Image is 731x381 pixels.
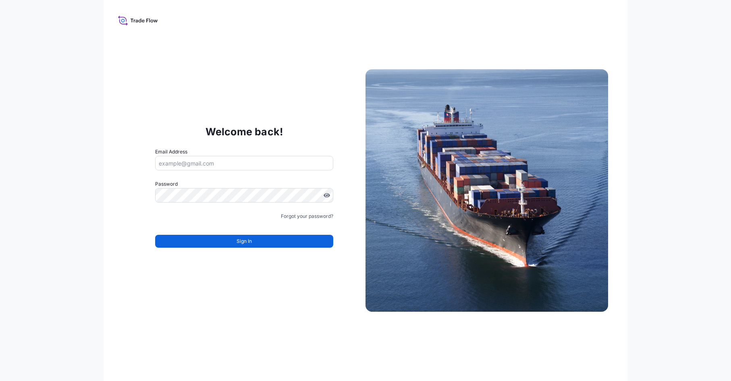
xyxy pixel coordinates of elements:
[206,125,283,138] p: Welcome back!
[155,180,333,188] label: Password
[324,192,330,199] button: Show password
[281,212,333,220] a: Forgot your password?
[155,148,187,156] label: Email Address
[155,235,333,248] button: Sign In
[155,156,333,170] input: example@gmail.com
[237,237,252,245] span: Sign In
[365,69,608,312] img: Ship illustration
